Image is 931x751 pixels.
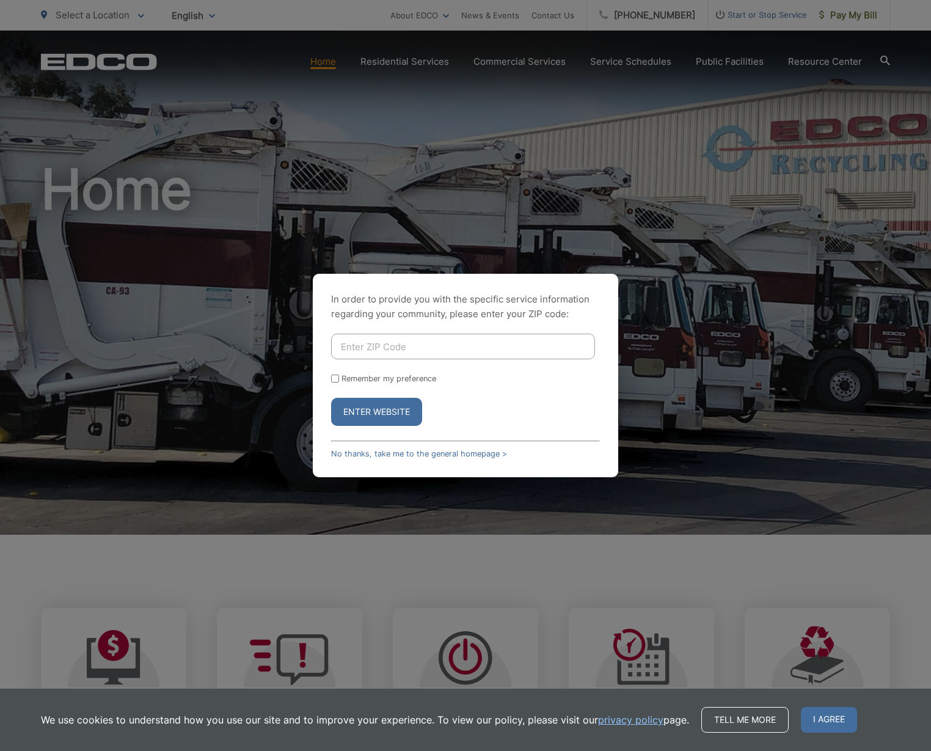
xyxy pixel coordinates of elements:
a: privacy policy [598,713,663,727]
a: No thanks, take me to the general homepage > [331,449,507,458]
p: We use cookies to understand how you use our site and to improve your experience. To view our pol... [41,713,689,727]
span: I agree [801,707,857,733]
input: Enter ZIP Code [331,334,595,359]
button: Enter Website [331,398,422,426]
a: Tell me more [701,707,789,733]
p: In order to provide you with the specific service information regarding your community, please en... [331,292,600,321]
label: Remember my preference [341,374,436,383]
